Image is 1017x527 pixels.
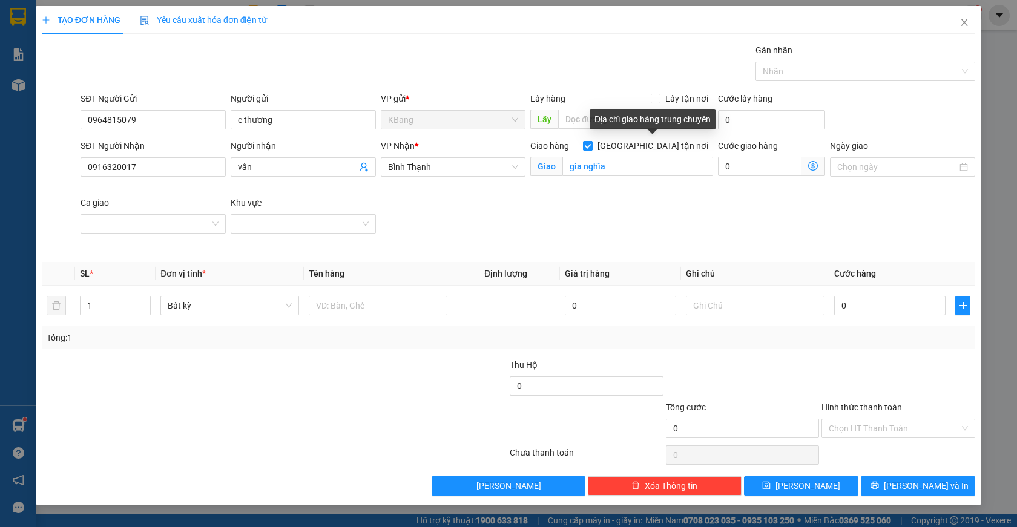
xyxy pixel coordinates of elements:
span: Giao [530,157,562,176]
div: 0964815079 [10,39,107,56]
label: Ngày giao [830,141,868,151]
button: deleteXóa Thông tin [588,476,742,496]
span: Lấy tận nơi [660,92,713,105]
span: delete [631,481,640,491]
div: c thương [10,25,107,39]
span: Bất kỳ [168,296,292,315]
label: Cước lấy hàng [718,94,772,103]
div: Địa chỉ giao hàng trung chuyển [590,109,716,129]
button: Close [947,6,981,40]
div: Bình Thạnh [116,10,213,25]
th: Ghi chú [681,262,829,286]
span: dollar-circle [808,161,818,171]
span: [PERSON_NAME] [476,479,541,493]
span: Gửi: [10,11,29,24]
span: plus [42,16,50,24]
div: Khu vực [231,196,376,209]
div: 200.000 [114,64,214,80]
div: Người nhận [231,139,376,152]
label: Gán nhãn [755,45,792,55]
span: TẠO ĐƠN HÀNG [42,15,120,25]
input: Giao tận nơi [562,157,713,176]
span: Yêu cầu xuất hóa đơn điện tử [140,15,268,25]
span: [PERSON_NAME] và In [884,479,969,493]
img: icon [140,16,150,25]
span: Giao hàng [530,141,569,151]
span: printer [871,481,879,491]
span: KBang [388,111,519,129]
div: SĐT Người Gửi [81,92,226,105]
span: close [959,18,969,27]
input: Cước giao hàng [718,157,802,176]
div: Chưa thanh toán [508,446,665,467]
span: Lấy hàng [530,94,565,103]
input: Dọc đường [558,110,713,129]
button: plus [955,296,970,315]
label: Ca giao [81,198,109,208]
span: Giá trị hàng [565,269,610,278]
span: SL [149,87,165,103]
div: Tổng: 1 [47,331,393,344]
input: Ghi Chú [686,296,824,315]
span: Tổng cước [666,402,706,412]
span: Tên hàng [309,269,344,278]
span: [PERSON_NAME] [775,479,840,493]
div: 0349773116 [116,39,213,56]
input: Ngày giao [837,160,957,174]
span: CC : [114,67,131,79]
span: Nhận: [116,11,145,24]
span: Cước hàng [834,269,876,278]
div: KBang [10,10,107,25]
label: Hình thức thanh toán [821,402,902,412]
div: liên [116,25,213,39]
div: SĐT Người Nhận [81,139,226,152]
label: Cước giao hàng [718,141,778,151]
span: plus [956,301,970,310]
span: [GEOGRAPHIC_DATA] tận nơi [593,139,713,152]
span: Xóa Thông tin [645,479,697,493]
div: Người gửi [231,92,376,105]
input: 0 [565,296,676,315]
span: Lấy [530,110,558,129]
span: Định lượng [484,269,527,278]
span: Bình Thạnh [388,158,519,176]
span: SL [80,269,90,278]
button: [PERSON_NAME] [432,476,585,496]
div: VP gửi [381,92,526,105]
input: VD: Bàn, Ghế [309,296,447,315]
span: Thu Hộ [510,360,538,370]
div: Tên hàng: 2 bao trám ( : 2 ) [10,88,213,103]
span: VP Nhận [381,141,415,151]
button: printer[PERSON_NAME] và In [861,476,975,496]
span: save [762,481,771,491]
span: Đơn vị tính [160,269,206,278]
input: Cước lấy hàng [718,110,826,129]
button: save[PERSON_NAME] [744,476,858,496]
button: delete [47,296,66,315]
span: user-add [359,162,369,172]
